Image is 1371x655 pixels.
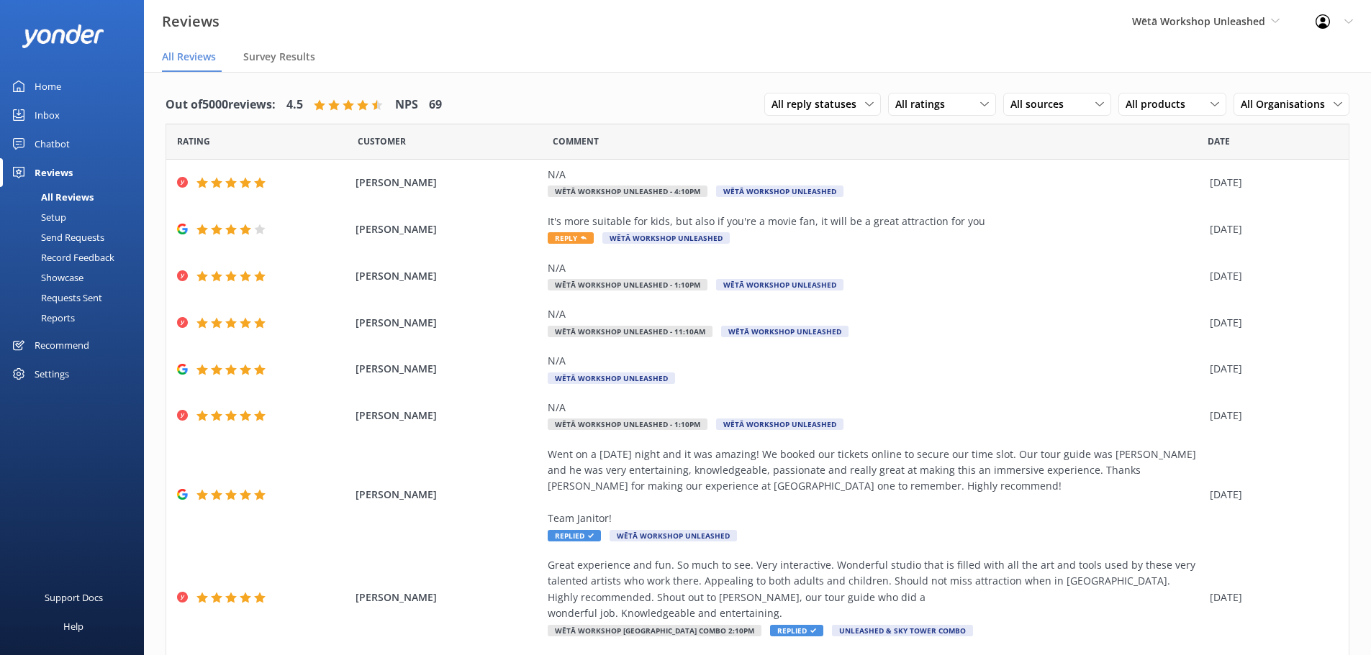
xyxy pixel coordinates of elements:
div: Great experience and fun. So much to see. Very interactive. Wonderful studio that is filled with ... [548,557,1203,622]
span: Question [553,134,599,148]
div: [DATE] [1210,221,1331,237]
h4: NPS [395,96,418,114]
span: Wētā Workshop Unleashed - 1:10pm [548,418,707,430]
span: [PERSON_NAME] [356,315,541,331]
a: Send Requests [9,227,144,247]
span: Date [177,134,210,148]
div: N/A [548,353,1203,369]
span: Wētā Workshop Unleashed [610,530,737,541]
h3: Reviews [162,10,220,33]
div: N/A [548,260,1203,276]
span: Reply [548,232,594,244]
div: Record Feedback [9,247,114,267]
span: [PERSON_NAME] [356,268,541,284]
div: [DATE] [1210,175,1331,191]
img: yonder-white-logo.png [22,24,104,48]
div: Support Docs [45,583,103,612]
span: [PERSON_NAME] [356,408,541,423]
span: Replied [548,530,601,541]
span: [PERSON_NAME] [356,175,541,191]
span: All reply statuses [772,96,865,112]
span: Wētā Workshop Unleashed - 4:10pm [548,185,707,197]
span: Wētā Workshop [GEOGRAPHIC_DATA] COMBO 2:10pm [548,625,761,636]
span: Wētā Workshop Unleashed [716,279,843,290]
div: Inbox [35,101,60,129]
span: [PERSON_NAME] [356,221,541,237]
span: Wētā Workshop Unleashed [716,418,843,430]
span: Survey Results [243,50,315,64]
h4: 4.5 [286,96,303,114]
span: Wētā Workshop Unleashed [721,326,849,337]
div: [DATE] [1210,590,1331,605]
a: Showcase [9,267,144,288]
div: [DATE] [1210,268,1331,284]
span: [PERSON_NAME] [356,590,541,605]
span: [PERSON_NAME] [356,487,541,503]
div: It's more suitable for kids, but also if you're a movie fan, it will be a great attraction for you [548,214,1203,229]
div: Home [35,72,61,101]
a: Setup [9,207,144,227]
span: Wētā Workshop Unleashed [548,372,675,384]
a: Record Feedback [9,247,144,267]
span: All Reviews [162,50,216,64]
h4: Out of 5000 reviews: [166,96,276,114]
div: Chatbot [35,129,70,158]
span: Wētā Workshop Unleashed - 1:10pm [548,279,707,290]
span: Wētā Workshop Unleashed [1132,14,1265,28]
div: [DATE] [1210,361,1331,377]
span: Wētā Workshop Unleashed [602,232,730,244]
div: Help [63,612,83,641]
div: Reports [9,308,75,328]
div: [DATE] [1210,487,1331,503]
div: All Reviews [9,187,94,207]
span: All sources [1010,96,1072,112]
div: [DATE] [1210,408,1331,423]
div: Went on a [DATE] night and it was amazing! We booked our tickets online to secure our time slot. ... [548,446,1203,527]
div: Recommend [35,331,89,359]
span: Unleashed & Sky Tower Combo [832,625,973,636]
a: Requests Sent [9,288,144,308]
div: Showcase [9,267,83,288]
div: [DATE] [1210,315,1331,331]
span: [PERSON_NAME] [356,361,541,377]
span: Wētā Workshop Unleashed [716,185,843,197]
span: Date [1208,134,1230,148]
div: N/A [548,167,1203,183]
div: Settings [35,359,69,388]
span: Replied [770,625,823,636]
div: N/A [548,400,1203,416]
a: Reports [9,308,144,328]
span: Wētā Workshop Unleashed - 11:10am [548,326,712,337]
span: All products [1126,96,1194,112]
div: Send Requests [9,227,104,247]
div: Reviews [35,158,73,187]
span: Date [358,134,406,148]
a: All Reviews [9,187,144,207]
div: Requests Sent [9,288,102,308]
div: Setup [9,207,66,227]
h4: 69 [429,96,442,114]
span: All Organisations [1241,96,1334,112]
div: N/A [548,306,1203,322]
span: All ratings [895,96,954,112]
